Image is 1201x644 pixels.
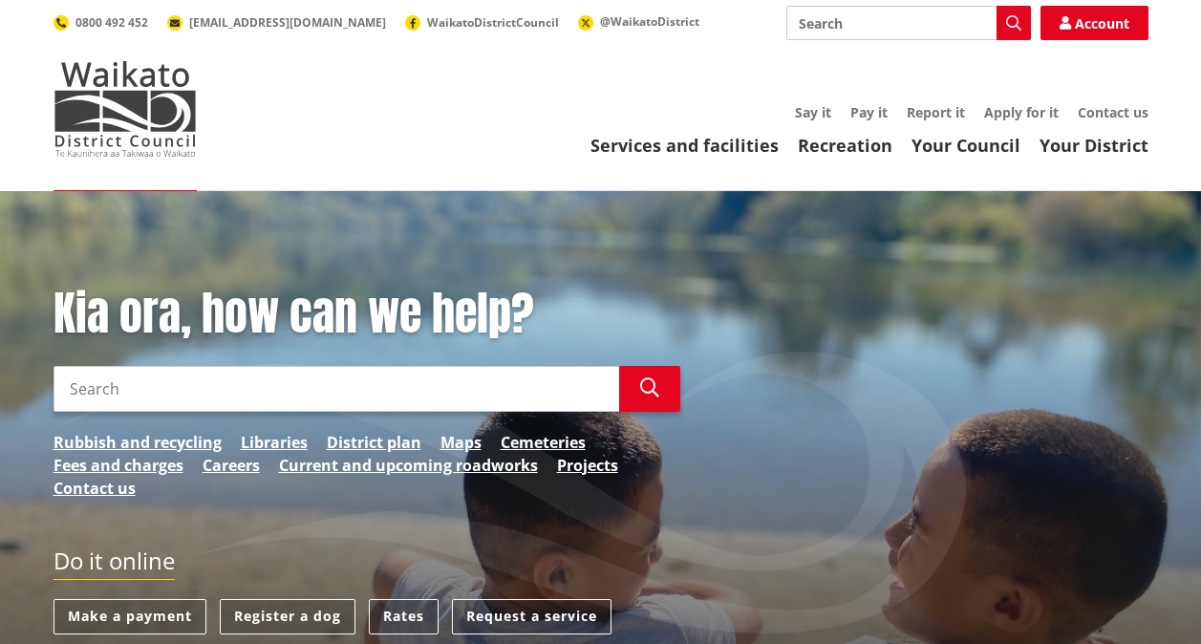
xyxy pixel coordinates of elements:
a: Apply for it [984,103,1059,121]
a: Rates [369,599,439,634]
a: Maps [440,431,482,454]
a: Contact us [54,477,136,500]
a: Contact us [1078,103,1148,121]
a: Current and upcoming roadworks [279,454,538,477]
input: Search input [54,366,619,412]
a: Your District [1040,134,1148,157]
span: @WaikatoDistrict [600,13,699,30]
a: Cemeteries [501,431,586,454]
a: Careers [203,454,260,477]
a: Pay it [850,103,888,121]
span: WaikatoDistrictCouncil [427,14,559,31]
a: Your Council [911,134,1020,157]
a: @WaikatoDistrict [578,13,699,30]
a: Report it [907,103,965,121]
img: Waikato District Council - Te Kaunihera aa Takiwaa o Waikato [54,61,197,157]
a: Make a payment [54,599,206,634]
h1: Kia ora, how can we help? [54,287,680,342]
a: Recreation [798,134,892,157]
a: Request a service [452,599,611,634]
input: Search input [786,6,1031,40]
a: District plan [327,431,421,454]
a: WaikatoDistrictCouncil [405,14,559,31]
a: Say it [795,103,831,121]
span: 0800 492 452 [75,14,148,31]
span: [EMAIL_ADDRESS][DOMAIN_NAME] [189,14,386,31]
a: Services and facilities [590,134,779,157]
a: Register a dog [220,599,355,634]
h2: Do it online [54,547,175,581]
a: Projects [557,454,618,477]
a: 0800 492 452 [54,14,148,31]
a: Fees and charges [54,454,183,477]
a: Libraries [241,431,308,454]
a: Rubbish and recycling [54,431,222,454]
a: [EMAIL_ADDRESS][DOMAIN_NAME] [167,14,386,31]
a: Account [1040,6,1148,40]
